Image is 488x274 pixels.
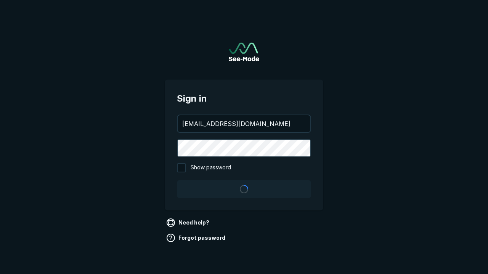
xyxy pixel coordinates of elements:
a: Forgot password [165,232,228,244]
span: Show password [191,163,231,172]
a: Go to sign in [229,43,259,61]
input: your@email.com [178,115,310,132]
span: Sign in [177,92,311,105]
img: See-Mode Logo [229,43,259,61]
a: Need help? [165,217,212,229]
